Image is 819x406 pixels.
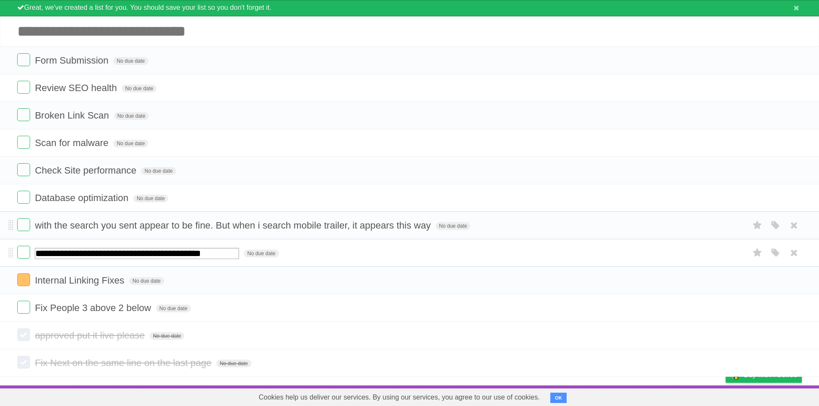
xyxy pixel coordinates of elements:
[17,53,30,66] label: Done
[156,305,191,312] span: No due date
[744,367,798,382] span: Buy me a coffee
[35,82,119,93] span: Review SEO health
[611,388,629,404] a: About
[114,112,149,120] span: No due date
[129,277,164,285] span: No due date
[35,357,214,368] span: Fix Next on the same line on the last page
[17,81,30,94] label: Done
[17,191,30,204] label: Done
[17,108,30,121] label: Done
[150,332,184,340] span: No due date
[17,218,30,231] label: Done
[17,273,30,286] label: Done
[550,393,567,403] button: OK
[244,250,279,257] span: No due date
[17,356,30,369] label: Done
[17,163,30,176] label: Done
[35,55,110,66] span: Form Submission
[113,140,148,147] span: No due date
[35,275,126,286] span: Internal Linking Fixes
[35,192,131,203] span: Database optimization
[715,388,737,404] a: Privacy
[35,137,110,148] span: Scan for malware
[640,388,675,404] a: Developers
[17,328,30,341] label: Done
[35,220,433,231] span: with the search you sent appear to be fine. But when i search mobile trailer, it appears this way
[685,388,704,404] a: Terms
[216,360,251,367] span: No due date
[35,330,147,341] span: approved put it live please
[113,57,148,65] span: No due date
[17,136,30,149] label: Done
[748,388,802,404] a: Suggest a feature
[35,110,111,121] span: Broken Link Scan
[122,85,156,92] span: No due date
[35,165,138,176] span: Check Site performance
[17,301,30,314] label: Done
[749,218,766,232] label: Star task
[436,222,470,230] span: No due date
[17,246,30,259] label: Done
[35,302,153,313] span: Fix People 3 above 2 below
[749,246,766,260] label: Star task
[133,195,168,202] span: No due date
[141,167,176,175] span: No due date
[250,389,549,406] span: Cookies help us deliver our services. By using our services, you agree to our use of cookies.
